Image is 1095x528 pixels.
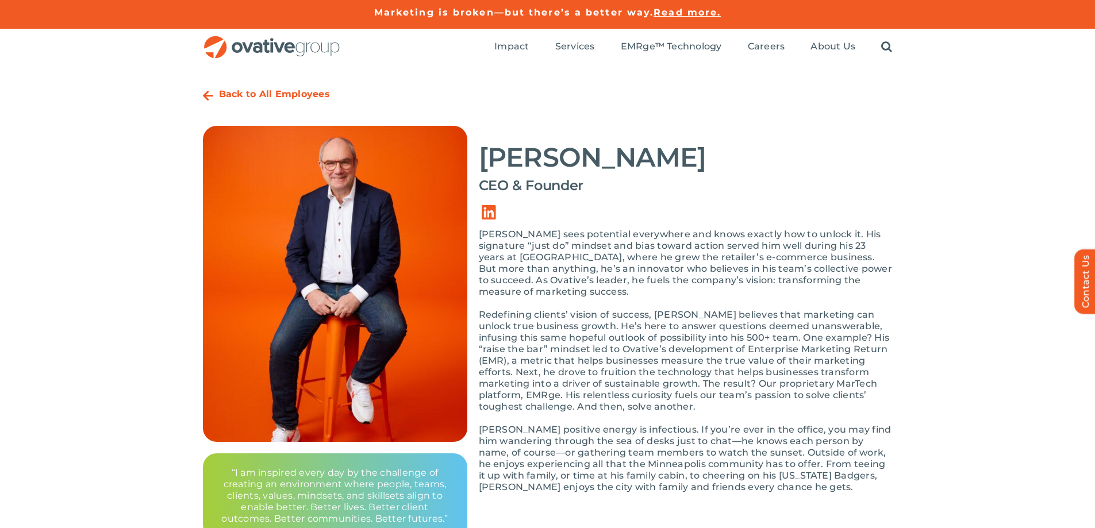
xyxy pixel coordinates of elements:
a: About Us [810,41,855,53]
span: EMRge™ Technology [621,41,722,52]
a: Careers [748,41,785,53]
h2: [PERSON_NAME] [479,143,893,172]
a: Marketing is broken—but there’s a better way. [374,7,654,18]
span: About Us [810,41,855,52]
p: Redefining clients’ vision of success, [PERSON_NAME] believes that marketing can unlock true busi... [479,309,893,413]
a: Read more. [654,7,721,18]
nav: Menu [494,29,892,65]
p: “I am inspired every day by the challenge of creating an environment where people, teams, clients... [217,467,454,525]
h4: CEO & Founder [479,178,893,194]
a: Services [555,41,595,53]
img: Bio_-_Dale[1] [203,126,467,442]
span: Careers [748,41,785,52]
a: Impact [494,41,529,53]
a: Back to All Employees [219,88,330,99]
span: Services [555,41,595,52]
p: [PERSON_NAME] positive energy is infectious. If you’re ever in the office, you may find him wande... [479,424,893,493]
a: OG_Full_horizontal_RGB [203,34,341,45]
a: EMRge™ Technology [621,41,722,53]
p: [PERSON_NAME] sees potential everywhere and knows exactly how to unlock it. His signature “just d... [479,229,893,298]
span: Impact [494,41,529,52]
a: Search [881,41,892,53]
a: Link to https://www.linkedin.com/in/dalenitschke/ [473,196,505,229]
a: Link to https://ovative.com/about-us/people/ [203,90,213,102]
